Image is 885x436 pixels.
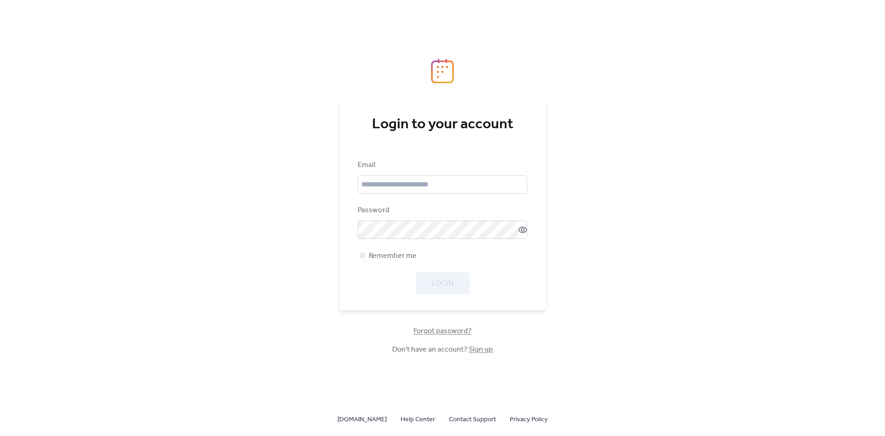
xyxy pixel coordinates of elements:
span: Privacy Policy [510,414,548,425]
div: Login to your account [358,115,527,134]
span: Forgot password? [413,326,472,337]
div: Password [358,205,525,216]
span: Don't have an account? [392,344,493,355]
span: Help Center [401,414,435,425]
div: Email [358,160,525,171]
span: [DOMAIN_NAME] [337,414,387,425]
a: Sign up [469,342,493,357]
span: Contact Support [449,414,496,425]
img: logo [431,59,454,84]
a: Help Center [401,413,435,425]
a: Forgot password? [413,328,472,334]
span: Remember me [369,251,417,262]
a: Privacy Policy [510,413,548,425]
a: [DOMAIN_NAME] [337,413,387,425]
a: Contact Support [449,413,496,425]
